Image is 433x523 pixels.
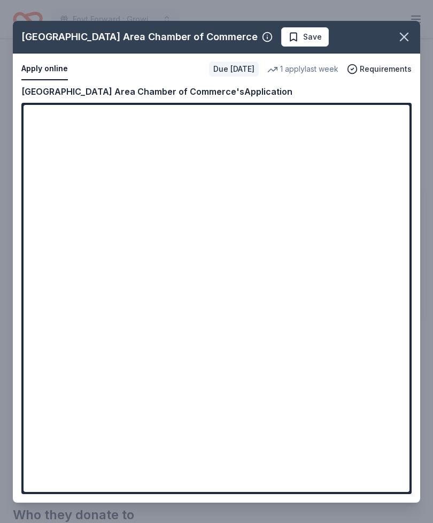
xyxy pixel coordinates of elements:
button: Apply online [21,58,68,80]
button: Requirements [347,63,412,75]
div: Due [DATE] [209,62,259,77]
div: [GEOGRAPHIC_DATA] Area Chamber of Commerce's Application [21,85,292,98]
button: Save [281,27,329,47]
div: [GEOGRAPHIC_DATA] Area Chamber of Commerce [21,28,258,46]
span: Requirements [360,63,412,75]
span: Save [303,31,322,43]
div: 1 apply last week [267,63,338,75]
